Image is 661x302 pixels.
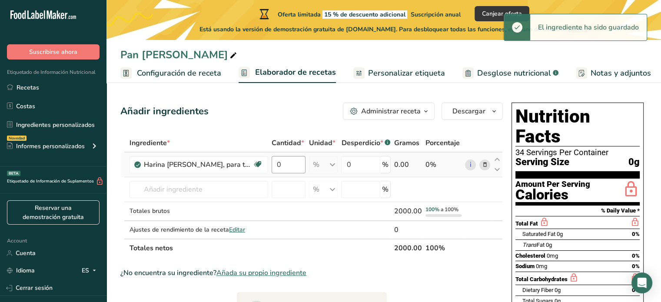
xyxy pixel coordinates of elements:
[632,263,640,269] span: 0%
[7,263,35,278] a: Idioma
[555,287,561,293] span: 0g
[515,157,569,168] span: Serving Size
[394,206,422,216] div: 2000.00
[515,276,568,282] span: Total Carbohydrates
[475,6,529,21] button: Canjear oferta
[628,157,640,168] span: 0g
[361,106,421,116] div: Administrar receta
[591,67,651,79] span: Notas y adjuntos
[515,263,535,269] span: Sodium
[515,106,640,146] h1: Nutrition Facts
[322,10,407,19] span: 15 % de descuento adicional
[229,226,245,234] span: Editar
[515,148,640,157] div: 34 Servings Per Container
[130,225,268,234] div: Ajustes de rendimiento de la receta
[353,63,445,83] a: Personalizar etiqueta
[632,252,640,259] span: 0%
[343,103,435,120] button: Administrar receta
[392,239,424,257] th: 2000.00
[411,10,461,19] span: Suscripción anual
[309,138,335,148] span: Unidad
[394,159,422,170] div: 0.00
[120,104,209,119] div: Añadir ingredientes
[632,231,640,237] span: 0%
[394,225,422,235] div: 0
[477,67,551,79] span: Desglose nutricional
[130,206,268,216] div: Totales brutos
[522,242,537,248] i: Trans
[239,63,336,83] a: Elaborador de recetas
[546,242,552,248] span: 0g
[120,268,503,278] div: ¿No encuentra su ingrediente?
[425,206,439,213] span: 100%
[631,272,652,293] div: Open Intercom Messenger
[120,47,239,63] div: Pan [PERSON_NAME]
[7,136,27,141] div: Novedad
[394,138,419,148] span: Gramos
[515,189,590,201] div: Calories
[557,231,563,237] span: 0g
[424,239,463,257] th: 100%
[530,14,647,40] div: El ingrediente ha sido guardado
[425,138,460,148] span: Porcentaje
[465,159,476,170] a: i
[368,67,445,79] span: Personalizar etiqueta
[341,138,390,148] div: Desperdicio
[7,200,100,225] a: Reservar una demostración gratuita
[272,138,304,148] span: Cantidad
[120,63,221,83] a: Configuración de receta
[515,206,640,216] section: % Daily Value *
[442,103,503,120] button: Descargar
[29,47,77,56] span: Suscribirse ahora
[130,138,170,148] span: Ingrediente
[128,239,392,257] th: Totales netos
[441,206,458,213] span: a 100%
[482,9,522,18] span: Canjear oferta
[258,9,461,19] div: Oferta limitada
[462,63,558,83] a: Desglose nutricional
[576,63,651,83] a: Notas y adjuntos
[255,66,336,78] span: Elaborador de recetas
[7,142,85,151] div: Informes personalizados
[7,171,20,176] div: BETA
[515,180,590,189] div: Amount Per Serving
[425,159,462,170] div: 0%
[7,44,100,60] button: Suscribirse ahora
[82,265,100,276] div: ES
[199,25,588,34] span: Está usando la versión de demostración gratuita de [DOMAIN_NAME]. Para desbloquear todas las func...
[137,67,221,79] span: Configuración de receta
[522,287,553,293] span: Dietary Fiber
[452,106,485,116] span: Descargar
[536,263,547,269] span: 0mg
[515,252,545,259] span: Cholesterol
[522,242,545,248] span: Fat
[130,181,268,198] input: Añadir ingrediente
[216,268,306,278] span: Añada su propio ingrediente
[522,231,555,237] span: Saturated Fat
[547,252,558,259] span: 0mg
[144,159,252,170] div: Harina [PERSON_NAME], para todo uso, con levadura, enriquecida
[515,220,538,227] span: Total Fat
